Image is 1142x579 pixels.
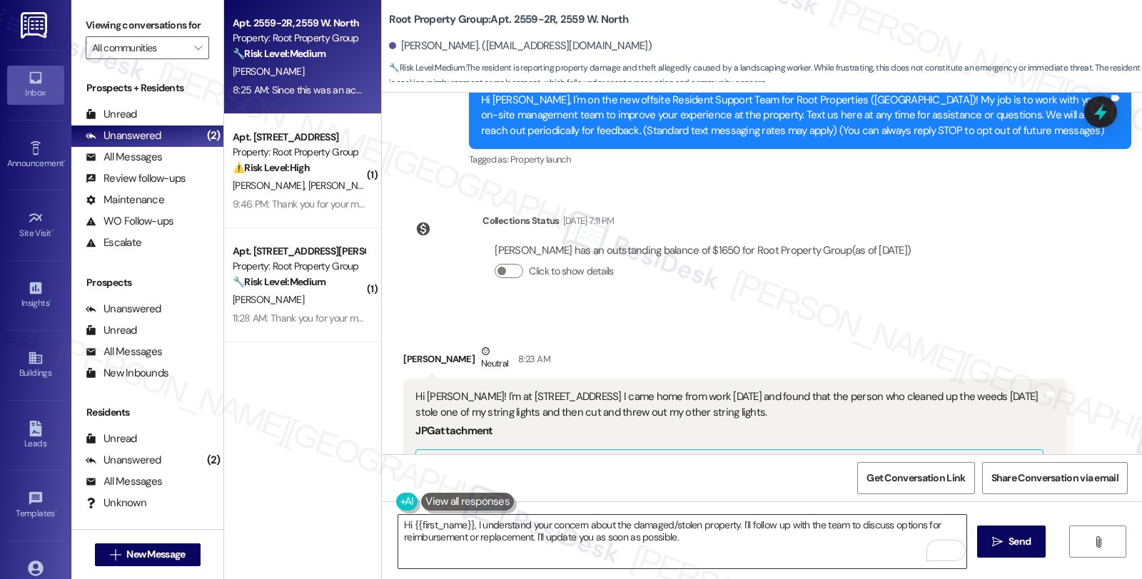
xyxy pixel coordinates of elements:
[389,39,652,53] div: [PERSON_NAME]. ([EMAIL_ADDRESS][DOMAIN_NAME])
[233,145,365,160] div: Property: Root Property Group
[560,213,615,228] div: [DATE] 7:11 PM
[86,235,141,250] div: Escalate
[86,453,161,468] div: Unanswered
[95,543,201,566] button: New Message
[7,486,64,525] a: Templates •
[233,47,325,60] strong: 🔧 Risk Level: Medium
[203,449,224,471] div: (2)
[86,302,161,317] div: Unanswered
[86,344,162,359] div: All Messages
[529,264,613,279] label: Click to show details
[86,496,146,511] div: Unknown
[7,66,64,104] a: Inbox
[194,42,202,53] i: 
[482,213,559,228] div: Collections Status
[308,179,384,192] span: [PERSON_NAME]
[510,153,570,165] span: Property launch
[982,462,1128,494] button: Share Conversation via email
[71,81,223,96] div: Prospects + Residents
[86,14,209,36] label: Viewing conversations for
[86,171,186,186] div: Review follow-ups
[233,275,325,288] strong: 🔧 Risk Level: Medium
[233,161,310,174] strong: ⚠️ Risk Level: High
[55,506,57,516] span: •
[86,214,173,229] div: WO Follow-ups
[469,149,1131,170] div: Tagged as:
[866,471,965,486] span: Get Conversation Link
[233,130,365,145] div: Apt. [STREET_ADDRESS]
[403,344,1066,379] div: [PERSON_NAME]
[991,471,1118,486] span: Share Conversation via email
[126,547,185,562] span: New Message
[21,12,50,39] img: ResiDesk Logo
[86,150,162,165] div: All Messages
[86,193,164,207] div: Maintenance
[1093,536,1103,548] i: 
[86,323,137,338] div: Unread
[49,296,51,306] span: •
[415,424,492,438] b: JPG attachment
[481,93,1108,138] div: Hi [PERSON_NAME], I'm on the new offsite Resident Support Team for Root Properties ([GEOGRAPHIC_D...
[7,416,64,455] a: Leads
[7,276,64,314] a: Insights •
[86,366,168,381] div: New Inbounds
[415,389,1043,420] div: Hi [PERSON_NAME]! I'm at [STREET_ADDRESS] I came home from work [DATE] and found that the person ...
[110,549,121,560] i: 
[389,12,628,27] b: Root Property Group: Apt. 2559-2R, 2559 W. North
[233,83,1036,96] div: 8:25 AM: Since this was an act of the person who did the weeds can you let me know Roots plan for...
[389,62,465,73] strong: 🔧 Risk Level: Medium
[86,431,137,446] div: Unread
[71,405,223,420] div: Residents
[233,179,308,192] span: [PERSON_NAME]
[515,352,550,367] div: 8:23 AM
[86,128,161,143] div: Unanswered
[86,107,137,122] div: Unread
[1009,534,1031,549] span: Send
[233,31,365,46] div: Property: Root Property Group
[233,16,365,31] div: Apt. 2559-2R, 2559 W. North
[478,344,511,374] div: Neutral
[857,462,974,494] button: Get Conversation Link
[7,206,64,245] a: Site Visit •
[398,515,966,568] textarea: To enrich screen reader interactions, please activate Accessibility in Grammarly extension settings
[51,226,54,236] span: •
[7,346,64,384] a: Buildings
[64,156,66,166] span: •
[86,474,162,489] div: All Messages
[233,312,1069,324] div: 11:28 AM: Thank you for your message. Our offices are currently closed, but we will contact you w...
[233,198,1070,210] div: 9:46 PM: Thank you for your message. Our offices are currently closed, but we will contact you wh...
[233,293,304,306] span: [PERSON_NAME]
[992,536,1003,548] i: 
[203,125,224,147] div: (2)
[92,36,186,59] input: All communities
[233,244,365,259] div: Apt. [STREET_ADDRESS][PERSON_NAME]
[977,526,1046,558] button: Send
[233,65,304,78] span: [PERSON_NAME]
[495,243,911,258] div: [PERSON_NAME] has an outstanding balance of $1650 for Root Property Group (as of [DATE])
[71,275,223,290] div: Prospects
[233,259,365,274] div: Property: Root Property Group
[389,61,1142,91] span: : The resident is reporting property damage and theft allegedly caused by a landscaping worker. W...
